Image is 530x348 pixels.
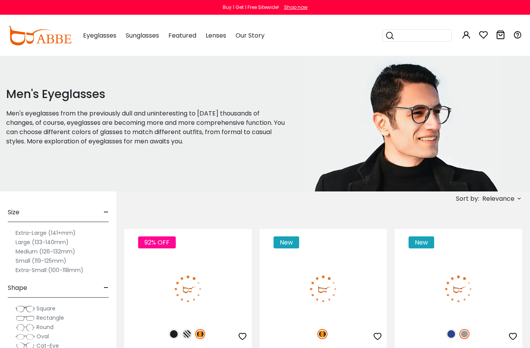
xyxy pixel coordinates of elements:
img: Tortoise Clinoster - Plastic ,Universal Bridge Fit [124,257,252,320]
span: New [409,236,434,248]
img: abbeglasses.com [8,26,71,45]
img: Gray [459,329,469,339]
span: Rectangle [36,314,64,322]
span: Square [36,305,55,312]
div: Buy 1 Get 1 Free Sitewide! [223,4,279,11]
span: Oval [36,332,49,340]
span: Eyeglasses [83,31,116,40]
p: Men's eyeglasses from the previously dull and uninteresting to [DATE] thousands of changes, of co... [6,109,285,146]
a: Shop now [280,4,308,10]
img: Matte Black [169,329,179,339]
img: Round.png [16,324,35,331]
label: Medium (126-132mm) [16,247,75,256]
span: Our Story [236,31,265,40]
label: Extra-Large (141+mm) [16,228,76,238]
img: Oval.png [16,333,35,341]
img: Rectangle.png [16,314,35,322]
span: Sort by: [456,194,479,203]
span: Relevance [482,192,514,206]
img: Gray Barnett - TR ,Universal Bridge Fit [395,257,522,320]
img: Tortoise [195,329,205,339]
img: Tortoise Commerce - TR ,Adjust Nose Pads [260,257,387,320]
label: Extra-Small (100-118mm) [16,265,83,275]
div: Shop now [284,4,308,11]
img: men's eyeglasses [305,56,502,191]
h1: Men's Eyeglasses [6,87,285,101]
span: Size [8,203,19,222]
img: Blue [446,329,456,339]
img: Pattern [182,329,192,339]
label: Large (133-140mm) [16,238,69,247]
span: Sunglasses [126,31,159,40]
span: Lenses [206,31,226,40]
img: Tortoise [317,329,327,339]
span: Featured [168,31,196,40]
span: 92% OFF [138,236,176,248]
span: Round [36,323,54,331]
span: New [274,236,299,248]
img: Square.png [16,305,35,313]
span: - [104,203,109,222]
label: Small (119-125mm) [16,256,66,265]
span: - [104,279,109,297]
span: Shape [8,279,27,297]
